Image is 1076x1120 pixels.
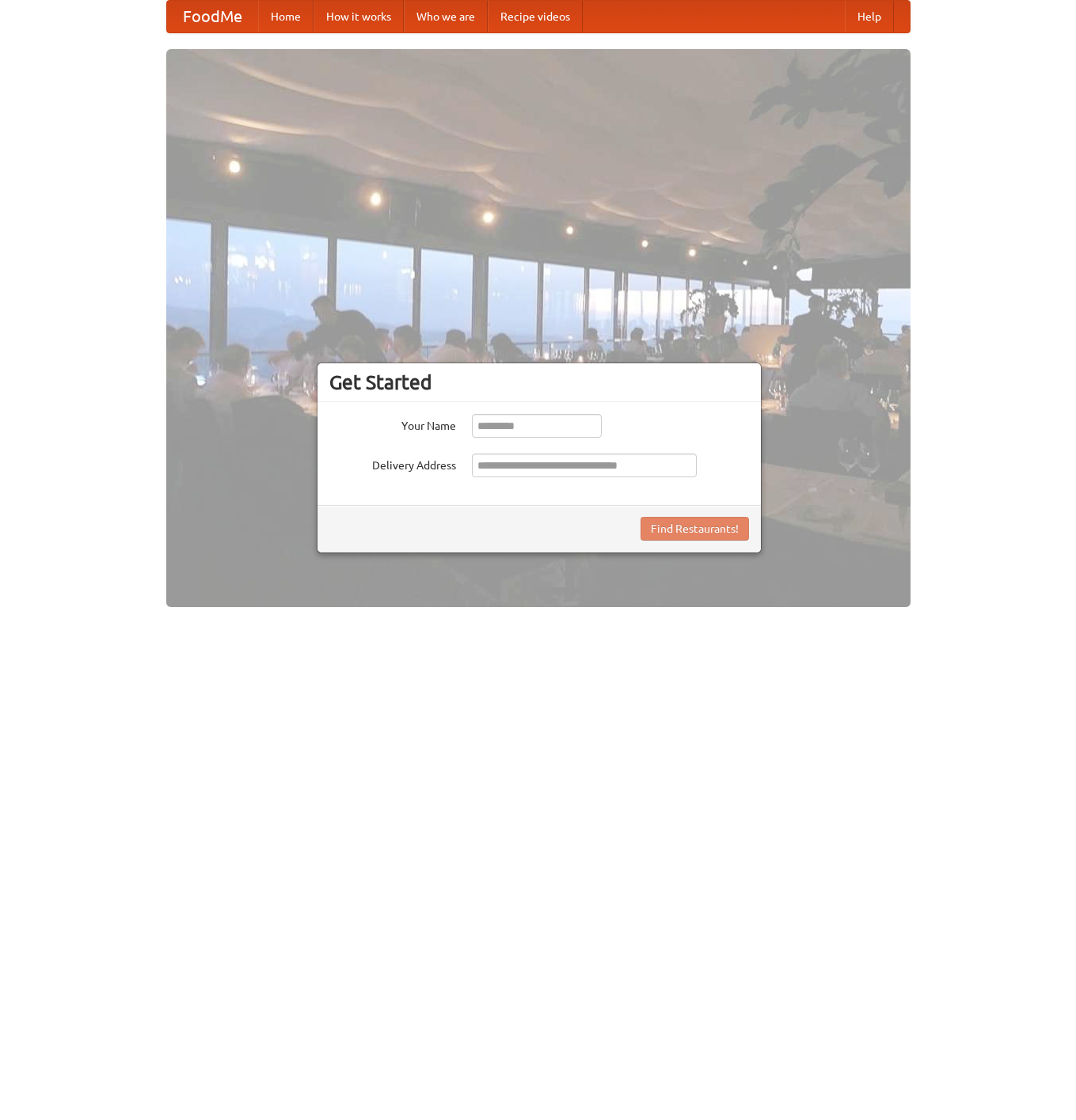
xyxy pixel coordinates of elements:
[404,1,488,32] a: Who we are
[167,1,258,32] a: FoodMe
[329,370,749,394] h3: Get Started
[314,1,404,32] a: How it works
[845,1,894,32] a: Help
[641,517,749,541] button: Find Restaurants!
[488,1,583,32] a: Recipe videos
[329,454,456,473] label: Delivery Address
[329,414,456,434] label: Your Name
[258,1,314,32] a: Home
